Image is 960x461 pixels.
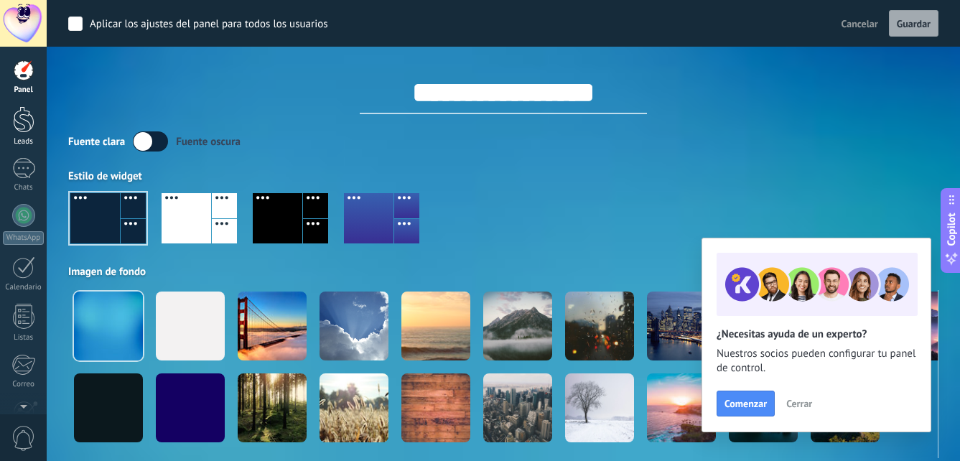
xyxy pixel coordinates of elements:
span: Cancelar [842,17,878,30]
span: Copilot [944,213,959,246]
span: Guardar [897,19,931,29]
button: Cerrar [780,393,819,414]
span: Cerrar [786,399,812,409]
div: Chats [3,183,45,192]
h2: ¿Necesitas ayuda de un experto? [717,327,916,341]
div: Imagen de fondo [68,265,938,279]
button: Comenzar [717,391,775,416]
div: Fuente clara [68,135,125,149]
div: Panel [3,85,45,95]
span: Comenzar [724,399,767,409]
div: Fuente oscura [176,135,241,149]
button: Guardar [889,10,938,37]
div: Leads [3,137,45,146]
div: Estilo de widget [68,169,938,183]
div: Listas [3,333,45,343]
div: WhatsApp [3,231,44,245]
div: Aplicar los ajustes del panel para todos los usuarios [90,17,328,32]
span: Nuestros socios pueden configurar tu panel de control. [717,347,916,376]
div: Correo [3,380,45,389]
button: Cancelar [836,13,884,34]
div: Calendario [3,283,45,292]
